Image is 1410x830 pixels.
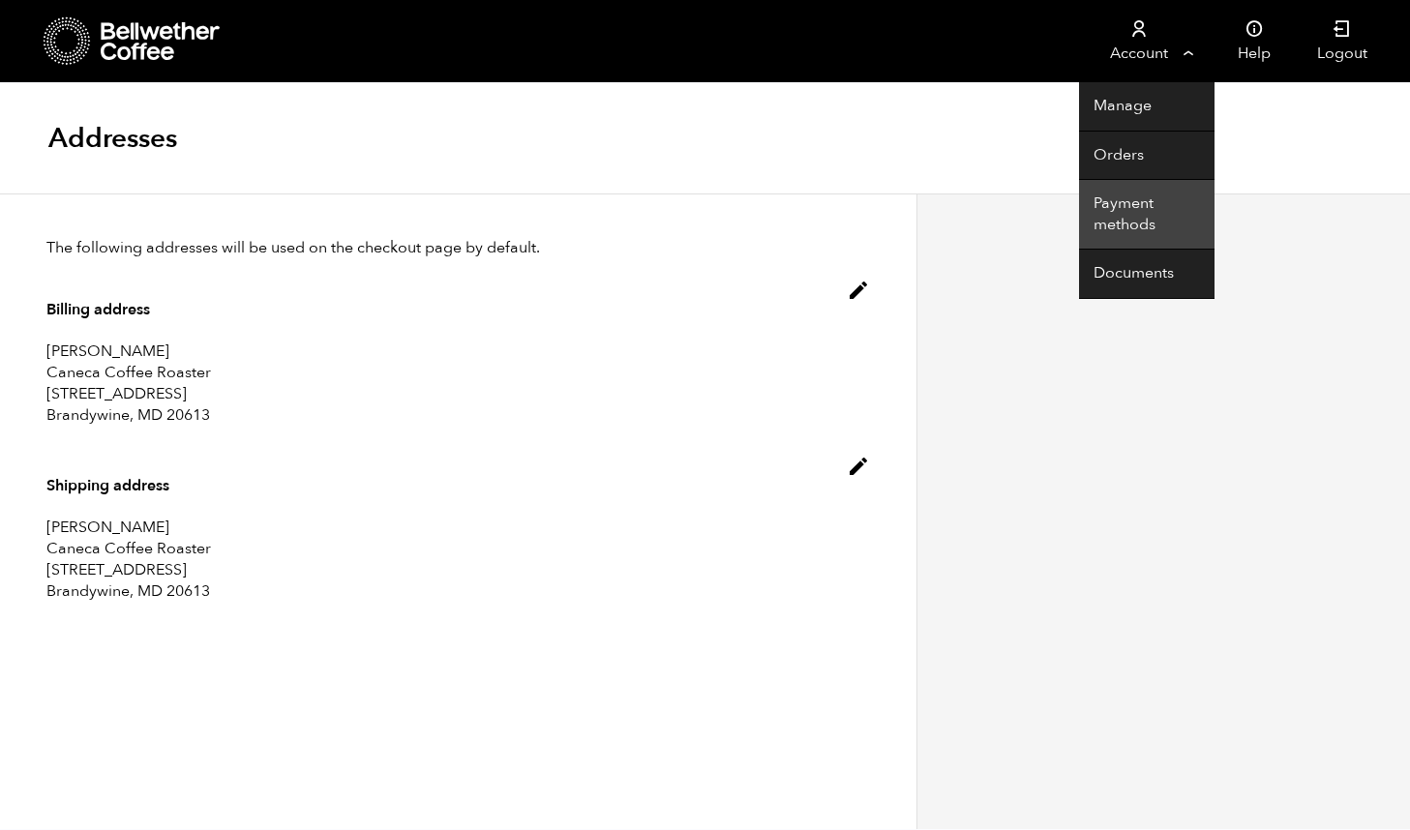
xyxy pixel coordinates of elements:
h3: Shipping address [46,474,169,497]
a: edit [847,279,870,309]
a: Orders [1079,132,1215,181]
a: Documents [1079,250,1215,299]
h1: Addresses [48,121,177,156]
a: edit [847,455,870,485]
address: [PERSON_NAME] Caneca Coffee Roaster [STREET_ADDRESS] Brandywine, MD 20613 [46,517,870,602]
a: Manage [1079,82,1215,132]
span: edit [847,455,870,478]
p: The following addresses will be used on the checkout page by default. [46,236,870,259]
h3: Billing address [46,298,150,321]
span: edit [847,279,870,302]
a: Payment methods [1079,180,1215,250]
address: [PERSON_NAME] Caneca Coffee Roaster [STREET_ADDRESS] Brandywine, MD 20613 [46,341,870,426]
